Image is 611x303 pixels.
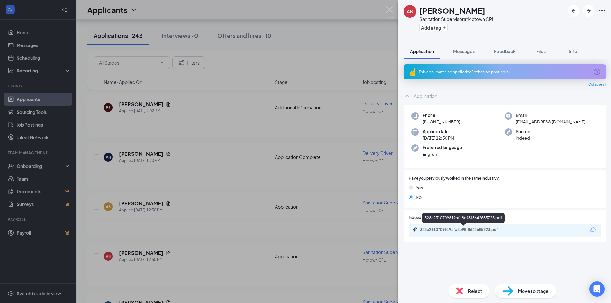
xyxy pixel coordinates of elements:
button: PlusAdd a tag [419,24,448,31]
svg: ArrowRight [585,7,593,15]
svg: ChevronUp [404,92,411,100]
svg: Ellipses [598,7,606,15]
span: Phone [423,112,460,119]
div: Application [414,93,437,99]
span: [EMAIL_ADDRESS][DOMAIN_NAME] [516,119,586,125]
span: Files [536,48,546,54]
span: Messages [453,48,475,54]
span: Info [569,48,577,54]
span: Reject [468,287,482,294]
div: AB [407,8,413,15]
button: ArrowLeftNew [568,5,579,17]
span: Indeed [516,135,530,141]
h1: [PERSON_NAME] [419,5,485,16]
div: 328e2310709819afa8e98f8642685723.pdf [420,227,509,232]
div: 328e2310709819afa8e98f8642685723.pdf [422,213,505,223]
svg: ArrowLeftNew [570,7,577,15]
svg: Download [589,226,597,234]
span: Applied date [423,128,454,135]
span: Indeed Resume [409,215,437,221]
div: Sanitation Supervisor at Motown CPL [419,16,494,22]
span: Have you previously worked in the same industry? [409,176,499,182]
svg: ArrowCircle [593,68,601,76]
span: Preferred language [423,144,462,151]
div: This applicant also applied to 1 other job posting(s) [419,69,589,75]
span: Collapse all [588,82,606,87]
span: [DATE] 12:50 PM [423,135,454,141]
span: No [416,194,422,201]
a: Paperclip328e2310709819afa8e98f8642685723.pdf [412,227,516,233]
span: Application [410,48,434,54]
span: Email [516,112,586,119]
span: Yes [416,184,423,191]
div: Open Intercom Messenger [589,281,605,297]
svg: Paperclip [412,227,418,232]
span: Move to stage [518,287,549,294]
svg: Plus [442,26,446,30]
span: [PHONE_NUMBER] [423,119,460,125]
button: ArrowRight [583,5,594,17]
span: Feedback [494,48,516,54]
span: English [423,151,462,157]
span: Source [516,128,530,135]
